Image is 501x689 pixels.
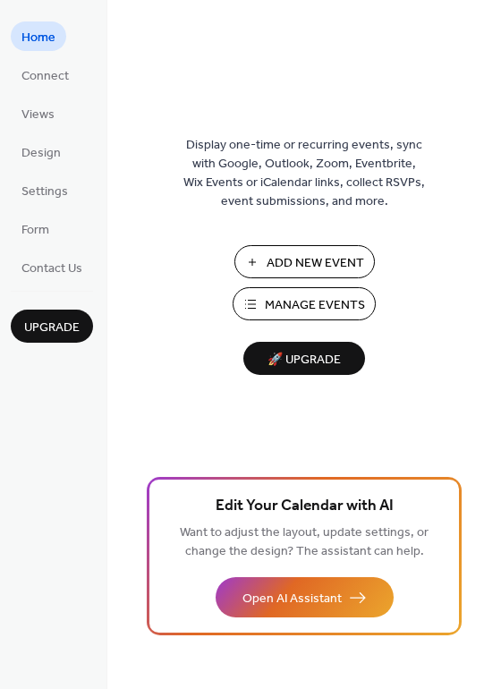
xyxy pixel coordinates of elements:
[234,245,375,278] button: Add New Event
[11,214,60,243] a: Form
[11,175,79,205] a: Settings
[233,287,376,320] button: Manage Events
[216,494,394,519] span: Edit Your Calendar with AI
[21,221,49,240] span: Form
[21,183,68,201] span: Settings
[11,137,72,166] a: Design
[11,60,80,89] a: Connect
[254,348,354,372] span: 🚀 Upgrade
[21,144,61,163] span: Design
[21,259,82,278] span: Contact Us
[180,521,429,564] span: Want to adjust the layout, update settings, or change the design? The assistant can help.
[183,136,425,211] span: Display one-time or recurring events, sync with Google, Outlook, Zoom, Eventbrite, Wix Events or ...
[24,319,80,337] span: Upgrade
[265,296,365,315] span: Manage Events
[267,254,364,273] span: Add New Event
[243,342,365,375] button: 🚀 Upgrade
[21,29,55,47] span: Home
[21,67,69,86] span: Connect
[11,310,93,343] button: Upgrade
[11,252,93,282] a: Contact Us
[216,577,394,617] button: Open AI Assistant
[11,98,65,128] a: Views
[21,106,55,124] span: Views
[242,590,342,608] span: Open AI Assistant
[11,21,66,51] a: Home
